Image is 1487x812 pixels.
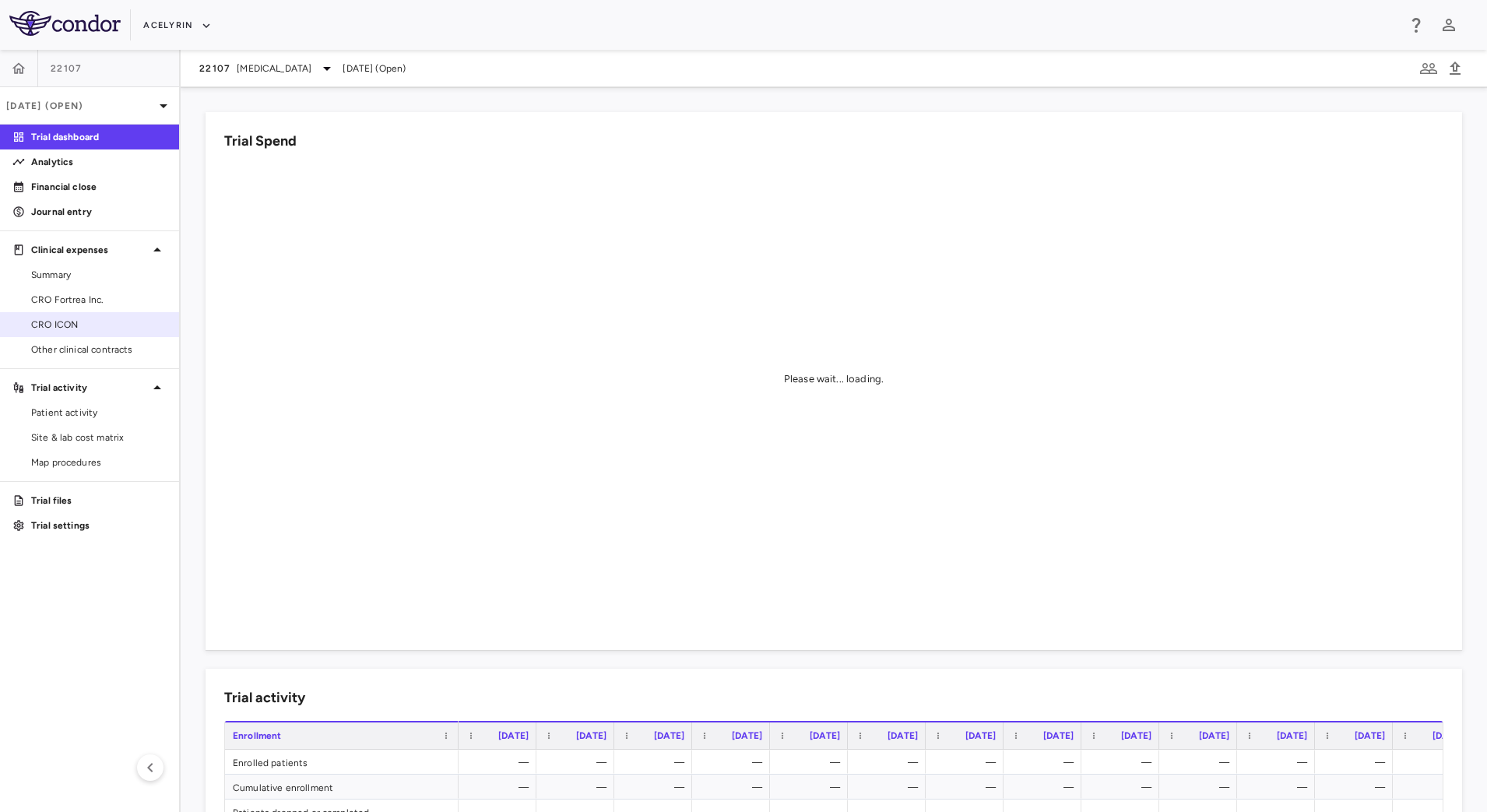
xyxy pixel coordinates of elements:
[6,99,154,113] p: [DATE] (Open)
[31,205,167,219] p: Journal entry
[1121,730,1151,741] span: [DATE]
[706,750,762,775] div: —
[784,372,884,386] div: Please wait... loading.
[1018,750,1074,775] div: —
[31,518,167,533] p: Trial settings
[628,750,684,775] div: —
[888,730,918,741] span: [DATE]
[31,268,167,282] span: Summary
[31,243,148,257] p: Clinical expenses
[473,750,529,775] div: —
[473,775,529,800] div: —
[1355,730,1385,741] span: [DATE]
[654,730,684,741] span: [DATE]
[498,730,529,741] span: [DATE]
[31,293,167,307] span: CRO Fortrea Inc.
[784,750,840,775] div: —
[1433,730,1463,741] span: [DATE]
[199,62,230,75] span: 22107
[550,750,606,775] div: —
[31,180,167,194] p: Financial close
[550,775,606,800] div: —
[1095,775,1151,800] div: —
[1329,750,1385,775] div: —
[1199,730,1229,741] span: [DATE]
[1251,775,1307,800] div: —
[31,406,167,420] span: Patient activity
[706,775,762,800] div: —
[965,730,996,741] span: [DATE]
[1329,775,1385,800] div: —
[576,730,606,741] span: [DATE]
[1018,775,1074,800] div: —
[237,62,311,76] span: [MEDICAL_DATA]
[784,775,840,800] div: —
[31,318,167,332] span: CRO ICON
[31,155,167,169] p: Analytics
[31,130,167,144] p: Trial dashboard
[1407,750,1463,775] div: —
[31,494,167,508] p: Trial files
[31,455,167,469] span: Map procedures
[1043,730,1074,741] span: [DATE]
[224,131,297,152] h6: Trial Spend
[31,343,167,357] span: Other clinical contracts
[1173,775,1229,800] div: —
[1407,775,1463,800] div: —
[9,11,121,36] img: logo-full-BYUhSk78.svg
[343,62,406,76] span: [DATE] (Open)
[940,775,996,800] div: —
[233,730,282,741] span: Enrollment
[862,750,918,775] div: —
[51,62,82,75] span: 22107
[143,13,212,38] button: Acelyrin
[225,750,459,774] div: Enrolled patients
[224,687,305,708] h6: Trial activity
[1277,730,1307,741] span: [DATE]
[225,775,459,799] div: Cumulative enrollment
[732,730,762,741] span: [DATE]
[628,775,684,800] div: —
[31,431,167,445] span: Site & lab cost matrix
[1173,750,1229,775] div: —
[1095,750,1151,775] div: —
[940,750,996,775] div: —
[862,775,918,800] div: —
[31,381,148,395] p: Trial activity
[810,730,840,741] span: [DATE]
[1251,750,1307,775] div: —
